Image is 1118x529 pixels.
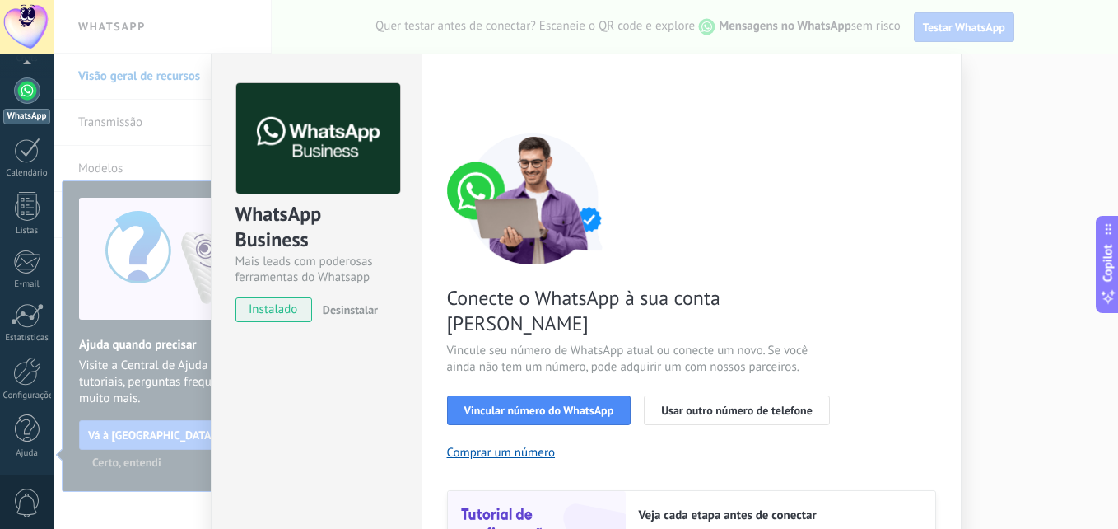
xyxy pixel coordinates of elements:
span: Usar outro número de telefone [661,405,813,416]
span: instalado [236,297,311,322]
div: Mais leads com poderosas ferramentas do Whatsapp [235,254,398,285]
button: Desinstalar [316,297,378,322]
div: WhatsApp Business [235,201,398,254]
h2: Veja cada etapa antes de conectar [639,508,919,523]
div: Calendário [3,168,51,179]
span: Desinstalar [323,302,378,317]
div: Estatísticas [3,333,51,344]
div: Configurações [3,391,51,401]
button: Vincular número do WhatsApp [447,396,631,425]
button: Usar outro número de telefone [644,396,830,425]
div: Listas [3,226,51,236]
div: Ajuda [3,448,51,459]
button: Comprar um número [447,445,556,461]
div: E-mail [3,279,51,290]
span: Copilot [1100,245,1116,283]
div: WhatsApp [3,109,50,124]
img: connect number [447,133,620,264]
span: Vincular número do WhatsApp [464,405,614,416]
span: Conecte o WhatsApp à sua conta [PERSON_NAME] [447,285,839,336]
img: logo_main.png [236,83,400,194]
span: Vincule seu número de WhatsApp atual ou conecte um novo. Se você ainda não tem um número, pode ad... [447,343,839,376]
